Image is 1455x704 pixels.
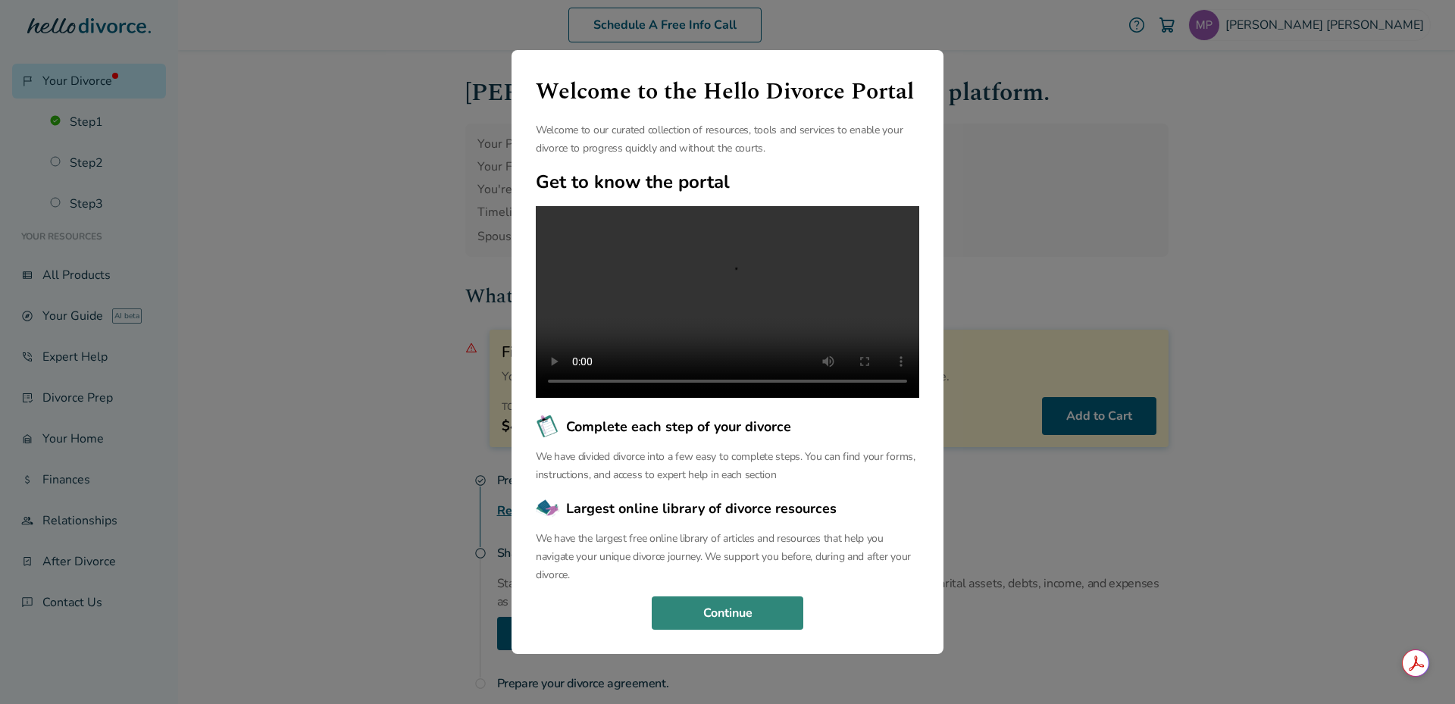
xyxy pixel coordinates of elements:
span: Complete each step of your divorce [566,417,791,436]
span: Largest online library of divorce resources [566,499,837,518]
iframe: Chat Widget [1379,631,1455,704]
img: Largest online library of divorce resources [536,496,560,521]
p: We have divided divorce into a few easy to complete steps. You can find your forms, instructions,... [536,448,919,484]
img: Complete each step of your divorce [536,415,560,439]
button: Continue [652,596,803,630]
p: Welcome to our curated collection of resources, tools and services to enable your divorce to prog... [536,121,919,158]
h2: Get to know the portal [536,170,919,194]
h1: Welcome to the Hello Divorce Portal [536,74,919,109]
p: We have the largest free online library of articles and resources that help you navigate your uni... [536,530,919,584]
